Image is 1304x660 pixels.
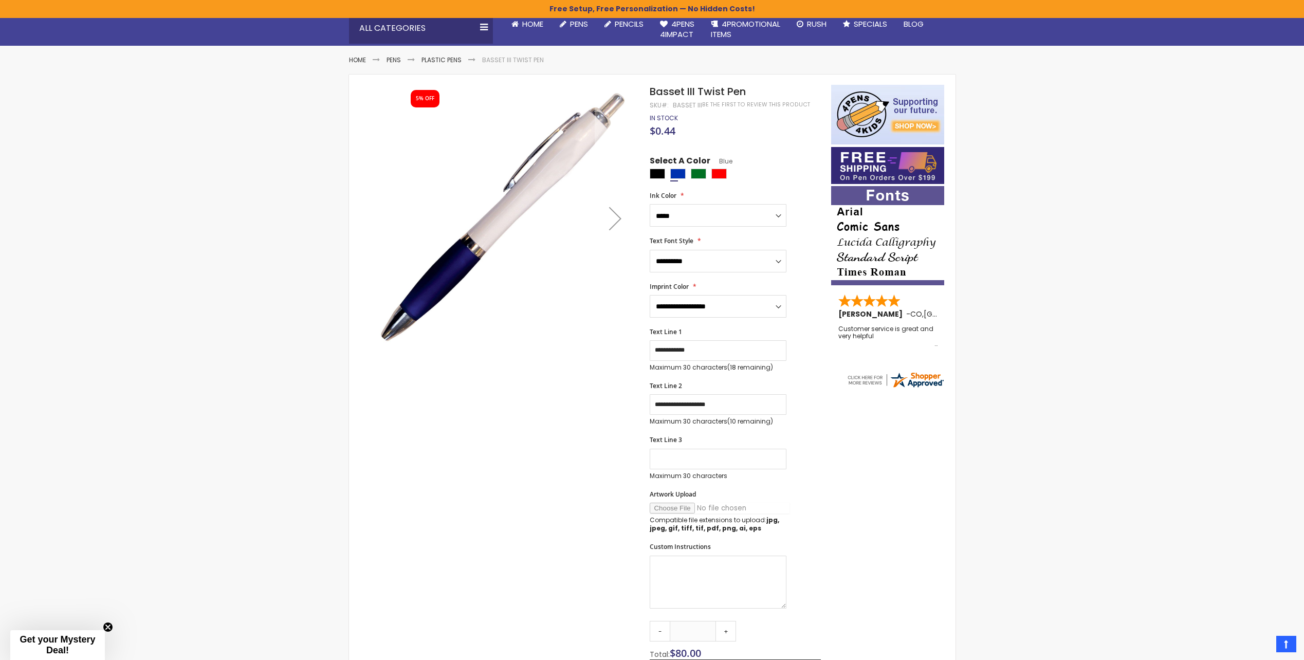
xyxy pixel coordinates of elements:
[503,13,552,35] a: Home
[650,114,678,122] span: In stock
[727,363,773,372] span: (18 remaining)
[854,19,887,29] span: Specials
[650,155,710,169] span: Select A Color
[906,309,999,319] span: - ,
[650,490,696,499] span: Artwork Upload
[650,114,678,122] div: Availability
[349,56,366,64] a: Home
[652,13,703,46] a: 4Pens4impact
[595,85,636,352] div: Next
[703,13,788,46] a: 4PROMOTIONALITEMS
[691,169,706,179] div: Green
[660,19,694,40] span: 4Pens 4impact
[596,13,652,35] a: Pencils
[650,169,665,179] div: Black
[570,19,588,29] span: Pens
[349,13,493,44] div: All Categories
[702,101,810,108] a: Be the first to review this product
[715,621,736,641] a: +
[895,13,932,35] a: Blog
[1219,632,1304,660] iframe: Google Customer Reviews
[788,13,835,35] a: Rush
[650,417,786,426] p: Maximum 30 characters
[615,19,644,29] span: Pencils
[650,101,669,109] strong: SKU
[416,95,434,102] div: 5% OFF
[650,516,786,533] p: Compatible file extensions to upload:
[838,309,906,319] span: [PERSON_NAME]
[673,101,702,109] div: Basset III
[846,382,945,391] a: 4pens.com certificate URL
[807,19,827,29] span: Rush
[20,634,95,655] span: Get your Mystery Deal!
[831,85,944,144] img: 4pens 4 kids
[650,236,693,245] span: Text Font Style
[711,19,780,40] span: 4PROMOTIONAL ITEMS
[924,309,999,319] span: [GEOGRAPHIC_DATA]
[482,56,544,64] li: Basset III Twist Pen
[650,381,682,390] span: Text Line 2
[670,169,686,179] div: Blue
[831,186,944,285] img: font-personalization-examples
[835,13,895,35] a: Specials
[650,191,676,200] span: Ink Color
[650,472,786,480] p: Maximum 30 characters
[711,169,727,179] div: Red
[904,19,924,29] span: Blog
[370,84,636,351] img: basettiii_blue_1.jpg
[650,282,689,291] span: Imprint Color
[650,84,746,99] span: Basset III Twist Pen
[650,435,682,444] span: Text Line 3
[910,309,922,319] span: CO
[650,649,670,659] span: Total:
[650,516,779,533] strong: jpg, jpeg, gif, tiff, tif, pdf, png, ai, eps
[727,417,773,426] span: (10 remaining)
[650,621,670,641] a: -
[846,371,945,389] img: 4pens.com widget logo
[670,646,701,660] span: $
[675,646,701,660] span: 80.00
[710,157,732,166] span: Blue
[650,542,711,551] span: Custom Instructions
[650,124,675,138] span: $0.44
[522,19,543,29] span: Home
[421,56,462,64] a: Plastic Pens
[650,363,786,372] p: Maximum 30 characters
[831,147,944,184] img: Free shipping on orders over $199
[387,56,401,64] a: Pens
[650,327,682,336] span: Text Line 1
[552,13,596,35] a: Pens
[103,622,113,632] button: Close teaser
[838,325,938,347] div: Customer service is great and very helpful
[10,630,105,660] div: Get your Mystery Deal!Close teaser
